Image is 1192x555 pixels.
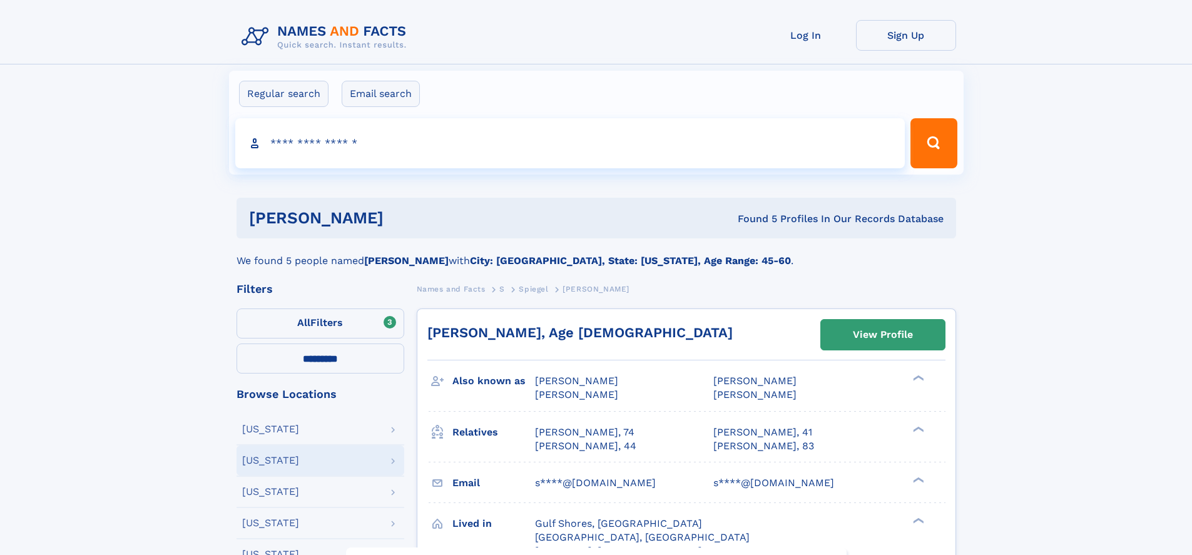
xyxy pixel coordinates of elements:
h3: Email [452,472,535,494]
span: [PERSON_NAME] [713,375,797,387]
span: All [297,317,310,328]
div: ❯ [910,425,925,433]
div: [US_STATE] [242,518,299,528]
div: We found 5 people named with . [237,238,956,268]
a: Sign Up [856,20,956,51]
span: [PERSON_NAME] [535,389,618,400]
span: S [499,285,505,293]
a: [PERSON_NAME], 74 [535,425,634,439]
h3: Also known as [452,370,535,392]
h3: Lived in [452,513,535,534]
a: [PERSON_NAME], 83 [713,439,814,453]
label: Email search [342,81,420,107]
span: [PERSON_NAME] [563,285,629,293]
a: S [499,281,505,297]
div: ❯ [910,516,925,524]
span: Gulf Shores, [GEOGRAPHIC_DATA] [535,517,702,529]
span: [GEOGRAPHIC_DATA], [GEOGRAPHIC_DATA] [535,531,750,543]
div: ❯ [910,374,925,382]
div: Browse Locations [237,389,404,400]
input: search input [235,118,905,168]
div: View Profile [853,320,913,349]
a: [PERSON_NAME], 41 [713,425,812,439]
a: Spiegel [519,281,548,297]
div: ❯ [910,476,925,484]
div: Found 5 Profiles In Our Records Database [561,212,944,226]
div: [US_STATE] [242,456,299,466]
a: [PERSON_NAME], 44 [535,439,636,453]
span: Spiegel [519,285,548,293]
div: Filters [237,283,404,295]
b: City: [GEOGRAPHIC_DATA], State: [US_STATE], Age Range: 45-60 [470,255,791,267]
div: [US_STATE] [242,487,299,497]
a: [PERSON_NAME], Age [DEMOGRAPHIC_DATA] [427,325,733,340]
a: View Profile [821,320,945,350]
button: Search Button [910,118,957,168]
a: Log In [756,20,856,51]
img: Logo Names and Facts [237,20,417,54]
span: [PERSON_NAME] [713,389,797,400]
div: [US_STATE] [242,424,299,434]
a: Names and Facts [417,281,486,297]
label: Regular search [239,81,329,107]
h3: Relatives [452,422,535,443]
h1: [PERSON_NAME] [249,210,561,226]
b: [PERSON_NAME] [364,255,449,267]
span: [PERSON_NAME] [535,375,618,387]
label: Filters [237,308,404,339]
